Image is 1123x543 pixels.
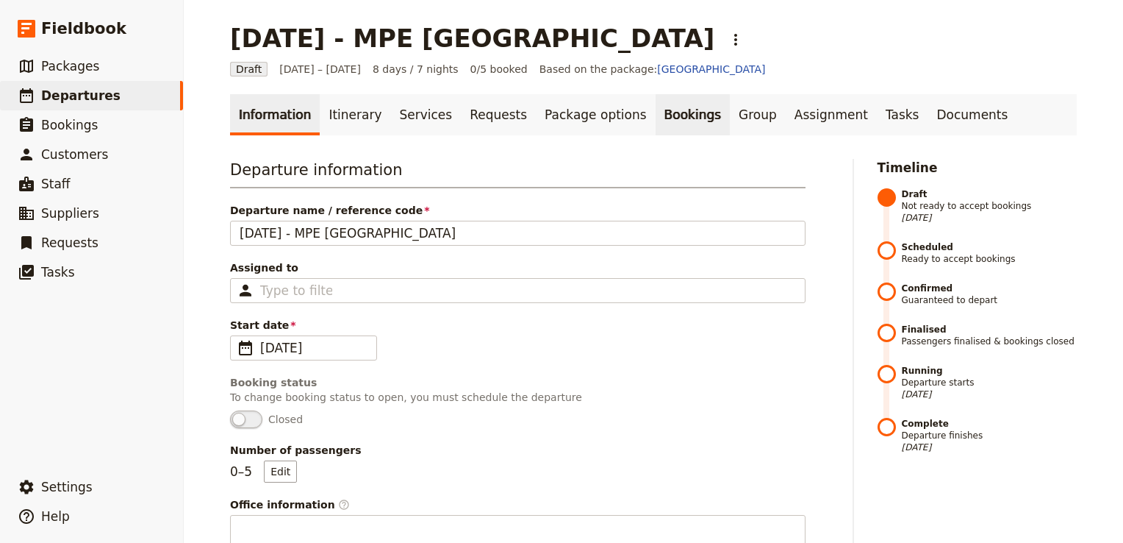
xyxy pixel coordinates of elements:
[391,94,462,135] a: Services
[902,283,1077,306] span: Guaranteed to depart
[902,418,1077,453] span: Departure finishes
[877,94,928,135] a: Tasks
[41,59,99,74] span: Packages
[230,203,806,218] span: Departure name / reference code
[373,62,459,77] span: 8 days / 7 nights
[230,62,268,77] span: Draft
[260,339,367,357] span: [DATE]
[230,260,806,275] span: Assigned to
[902,388,1077,400] span: [DATE]
[230,94,320,135] a: Information
[902,418,1077,430] strong: Complete
[902,283,1077,294] strong: Confirmed
[461,94,536,135] a: Requests
[470,62,528,77] span: 0/5 booked
[41,177,71,191] span: Staff
[723,27,748,52] button: Actions
[657,63,765,75] a: [GEOGRAPHIC_DATA]
[230,497,806,512] span: Office information
[902,188,1077,224] span: Not ready to accept bookings
[902,212,1077,224] span: [DATE]
[41,265,75,280] span: Tasks
[41,18,126,40] span: Fieldbook
[41,88,121,103] span: Departures
[41,206,99,221] span: Suppliers
[230,221,806,246] input: Departure name / reference code
[902,188,1077,200] strong: Draft
[539,62,766,77] span: Based on the package:
[230,375,806,390] div: Booking status
[237,339,254,357] span: ​
[264,461,297,483] button: Number of passengers0–5
[902,324,1077,336] strong: Finalised
[902,365,1077,400] span: Departure starts
[279,62,361,77] span: [DATE] – [DATE]
[41,235,98,250] span: Requests
[260,282,332,299] input: Assigned to
[230,24,714,53] h1: [DATE] - MPE [GEOGRAPHIC_DATA]
[902,324,1077,347] span: Passengers finalised & bookings closed
[230,318,806,333] span: Start date
[320,94,390,135] a: Itinerary
[230,390,806,405] p: To change booking status to open, you must schedule the departure
[902,241,1077,265] span: Ready to accept bookings
[902,441,1077,453] span: [DATE]
[730,94,786,135] a: Group
[338,499,350,511] span: ​
[656,94,730,135] a: Bookings
[230,443,806,458] span: Number of passengers
[902,365,1077,377] strong: Running
[928,94,1016,135] a: Documents
[902,241,1077,253] strong: Scheduled
[41,147,108,162] span: Customers
[268,412,303,427] span: Closed
[230,461,297,483] p: 0 – 5
[536,94,655,135] a: Package options
[41,509,70,524] span: Help
[878,159,1077,177] h2: Timeline
[41,118,98,132] span: Bookings
[230,159,806,188] h3: Departure information
[41,480,93,494] span: Settings
[786,94,877,135] a: Assignment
